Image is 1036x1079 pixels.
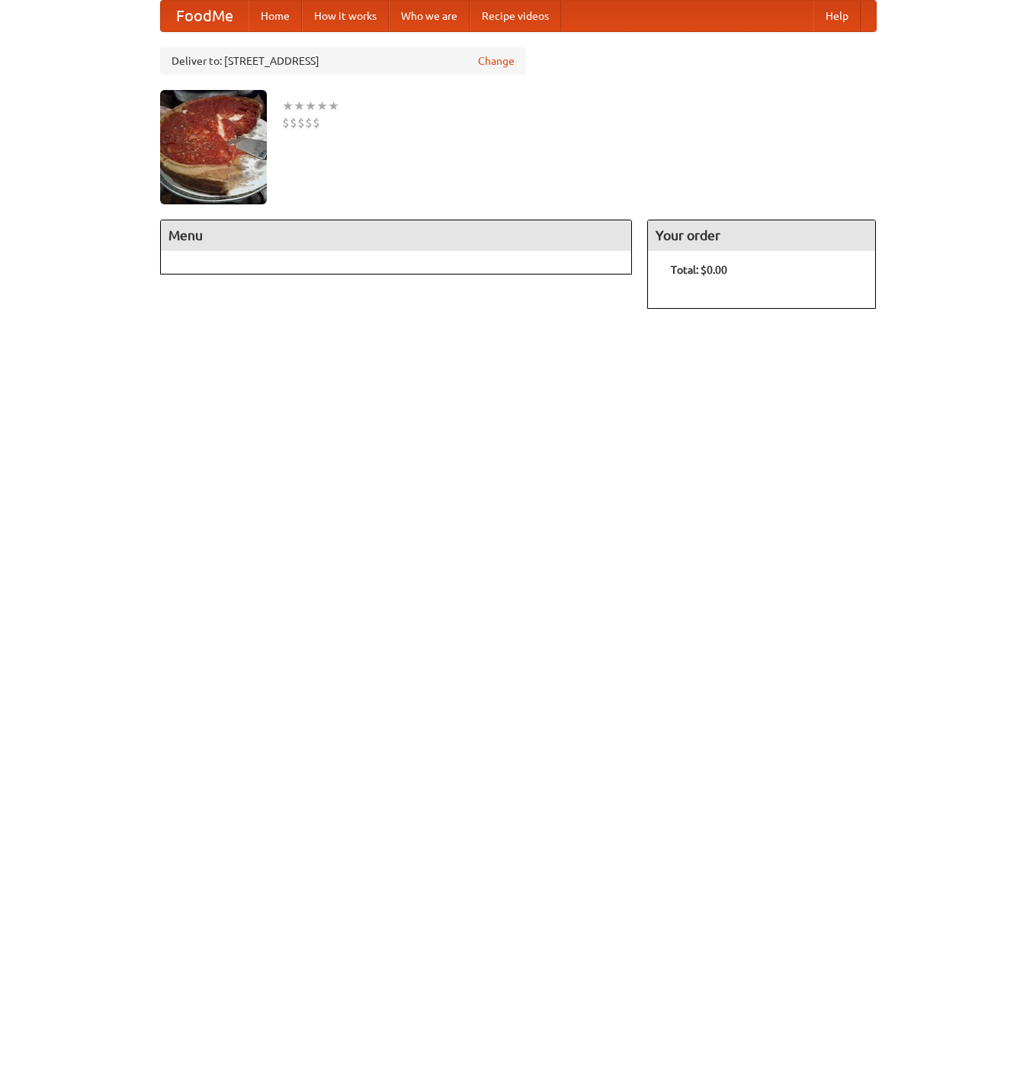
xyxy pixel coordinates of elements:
div: Deliver to: [STREET_ADDRESS] [160,47,526,75]
a: FoodMe [161,1,249,31]
b: Total: $0.00 [671,264,727,276]
li: $ [305,114,313,131]
li: $ [297,114,305,131]
a: Who we are [389,1,470,31]
a: Help [813,1,861,31]
li: $ [282,114,290,131]
a: Recipe videos [470,1,561,31]
a: Home [249,1,302,31]
li: ★ [316,98,328,114]
li: ★ [328,98,339,114]
img: angular.jpg [160,90,267,204]
li: ★ [293,98,305,114]
h4: Your order [648,220,875,251]
li: $ [290,114,297,131]
a: Change [478,53,515,69]
li: ★ [305,98,316,114]
li: $ [313,114,320,131]
h4: Menu [161,220,632,251]
li: ★ [282,98,293,114]
a: How it works [302,1,389,31]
